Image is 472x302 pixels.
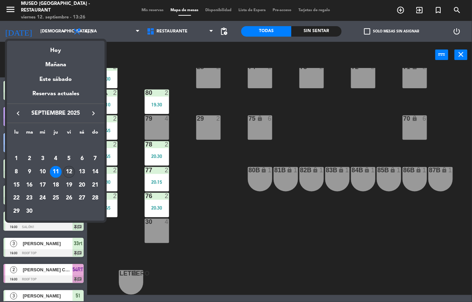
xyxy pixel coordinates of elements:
[89,179,101,191] div: 21
[76,165,89,179] td: 13 de septiembre de 2025
[36,152,49,165] td: 3 de septiembre de 2025
[50,192,62,204] div: 25
[10,179,23,192] td: 15 de septiembre de 2025
[89,109,98,118] i: keyboard_arrow_right
[24,205,36,217] div: 30
[63,153,75,165] div: 5
[23,205,36,218] td: 30 de septiembre de 2025
[23,179,36,192] td: 16 de septiembre de 2025
[89,166,101,178] div: 14
[62,152,76,165] td: 5 de septiembre de 2025
[89,179,102,192] td: 21 de septiembre de 2025
[89,153,101,165] div: 7
[89,165,102,179] td: 14 de septiembre de 2025
[89,152,102,165] td: 7 de septiembre de 2025
[24,192,36,204] div: 23
[76,179,88,191] div: 20
[76,166,88,178] div: 13
[87,109,100,118] button: keyboard_arrow_right
[76,153,88,165] div: 6
[76,152,89,165] td: 6 de septiembre de 2025
[10,205,22,217] div: 29
[7,55,105,69] div: Mañana
[62,179,76,192] td: 19 de septiembre de 2025
[24,109,87,118] span: septiembre 2025
[89,192,101,204] div: 28
[10,165,23,179] td: 8 de septiembre de 2025
[50,153,62,165] div: 4
[62,191,76,205] td: 26 de septiembre de 2025
[10,153,22,165] div: 1
[76,128,89,139] th: sábado
[63,192,75,204] div: 26
[76,191,89,205] td: 27 de septiembre de 2025
[10,191,23,205] td: 22 de septiembre de 2025
[62,165,76,179] td: 12 de septiembre de 2025
[50,166,62,178] div: 11
[10,192,22,204] div: 22
[24,166,36,178] div: 9
[89,191,102,205] td: 28 de septiembre de 2025
[23,152,36,165] td: 2 de septiembre de 2025
[36,128,49,139] th: miércoles
[49,128,62,139] th: jueves
[36,179,49,192] td: 17 de septiembre de 2025
[23,191,36,205] td: 23 de septiembre de 2025
[63,166,75,178] div: 12
[89,128,102,139] th: domingo
[76,179,89,192] td: 20 de septiembre de 2025
[36,165,49,179] td: 10 de septiembre de 2025
[24,179,36,191] div: 16
[49,152,62,165] td: 4 de septiembre de 2025
[37,179,48,191] div: 17
[49,165,62,179] td: 11 de septiembre de 2025
[10,179,22,191] div: 15
[49,179,62,192] td: 18 de septiembre de 2025
[76,192,88,204] div: 27
[12,109,24,118] button: keyboard_arrow_left
[63,179,75,191] div: 19
[50,179,62,191] div: 18
[37,192,48,204] div: 24
[10,205,23,218] td: 29 de septiembre de 2025
[7,41,105,55] div: Hoy
[23,128,36,139] th: martes
[24,153,36,165] div: 2
[10,128,23,139] th: lunes
[23,165,36,179] td: 9 de septiembre de 2025
[49,191,62,205] td: 25 de septiembre de 2025
[10,139,102,152] td: SEP.
[62,128,76,139] th: viernes
[10,166,22,178] div: 8
[37,153,48,165] div: 3
[36,191,49,205] td: 24 de septiembre de 2025
[10,152,23,165] td: 1 de septiembre de 2025
[37,166,48,178] div: 10
[7,70,105,89] div: Este sábado
[7,89,105,104] div: Reservas actuales
[14,109,22,118] i: keyboard_arrow_left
